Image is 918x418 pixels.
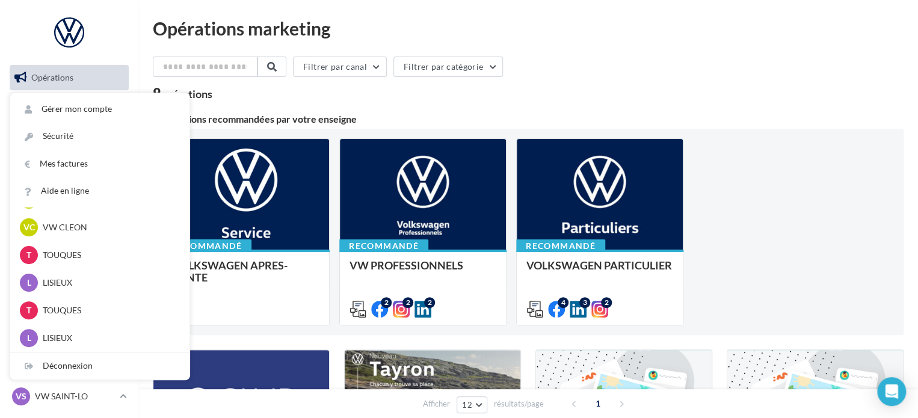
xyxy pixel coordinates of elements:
a: Gérer mon compte [10,96,189,123]
span: VC [23,221,35,233]
a: Visibilité en ligne [7,126,131,151]
span: 1 [588,394,608,413]
span: VS [16,390,26,402]
div: Recommandé [162,239,251,253]
span: VOLKSWAGEN APRES-VENTE [173,259,288,284]
span: VW PROFESSIONNELS [350,259,463,272]
span: Afficher [423,398,450,410]
div: opérations [161,88,212,99]
p: LISIEUX [43,277,175,289]
span: L [27,277,31,289]
span: 12 [462,400,472,410]
div: Recommandé [516,239,605,253]
button: Filtrer par canal [293,57,387,77]
div: 3 [579,297,590,308]
p: TOUQUES [43,249,175,261]
span: Opérations [31,72,73,82]
span: T [26,249,31,261]
div: 3 opérations recommandées par votre enseigne [153,114,904,124]
div: 2 [601,297,612,308]
div: 2 [424,297,435,308]
p: VW CLEON [43,221,175,233]
p: LISIEUX [43,332,175,344]
div: 2 [381,297,392,308]
p: TOUQUES [43,304,175,316]
span: T [26,304,31,316]
a: Campagnes DataOnDemand [7,315,131,351]
div: Recommandé [339,239,428,253]
a: Boîte de réception99+ [7,95,131,121]
a: Mes factures [10,150,189,177]
button: Filtrer par catégorie [393,57,503,77]
a: PLV et print personnalisable [7,275,131,311]
span: L [27,332,31,344]
div: Déconnexion [10,352,189,380]
div: 2 [402,297,413,308]
div: 9 [153,87,212,100]
button: 12 [457,396,487,413]
a: Campagnes [7,156,131,181]
div: Opérations marketing [153,19,904,37]
a: Calendrier [7,245,131,271]
a: Aide en ligne [10,177,189,204]
span: résultats/page [494,398,544,410]
div: 4 [558,297,568,308]
a: Sécurité [10,123,189,150]
a: Opérations [7,65,131,90]
div: Open Intercom Messenger [877,377,906,406]
a: VS VW SAINT-LO [10,385,129,408]
a: Contacts [7,186,131,211]
p: VW SAINT-LO [35,390,115,402]
span: VOLKSWAGEN PARTICULIER [526,259,672,272]
a: Médiathèque [7,215,131,241]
